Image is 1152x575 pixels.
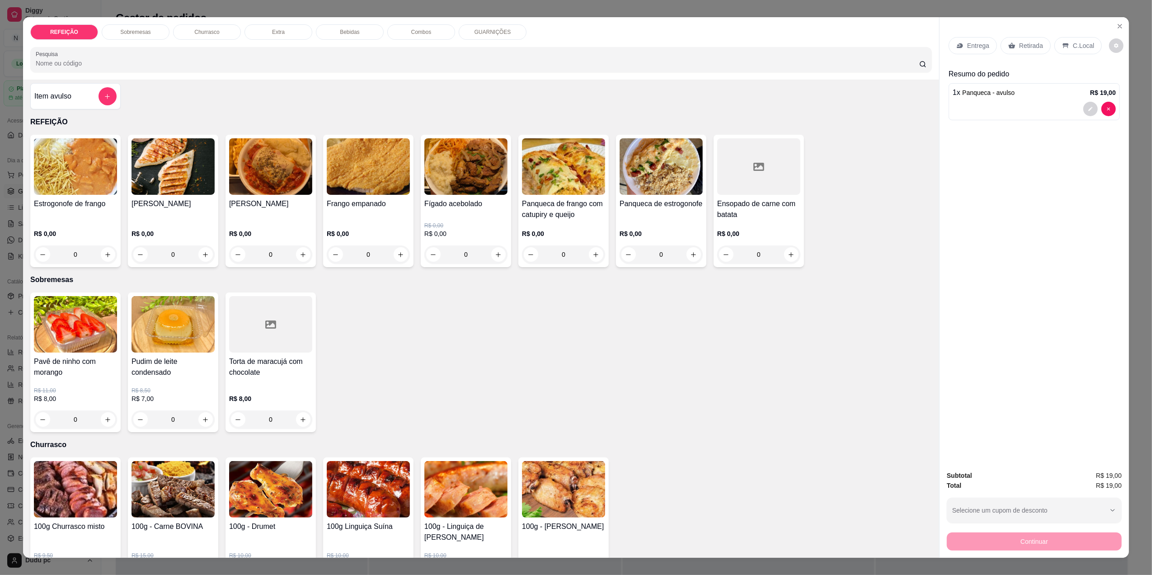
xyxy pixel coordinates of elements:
[99,87,117,105] button: add-separate-item
[327,198,410,209] h4: Frango empanado
[1113,19,1127,33] button: Close
[522,521,605,532] h4: 100g - [PERSON_NAME]
[327,552,410,559] p: R$ 10,00
[34,229,117,238] p: R$ 0,00
[424,229,508,238] p: R$ 0,00
[132,552,215,559] p: R$ 15,00
[132,229,215,238] p: R$ 0,00
[1101,102,1116,116] button: decrease-product-quantity
[132,138,215,195] img: product-image
[424,138,508,195] img: product-image
[327,138,410,195] img: product-image
[30,117,932,127] p: REFEIÇÃO
[198,412,213,427] button: increase-product-quantity
[522,138,605,195] img: product-image
[967,41,989,50] p: Entrega
[34,296,117,353] img: product-image
[620,138,703,195] img: product-image
[327,461,410,518] img: product-image
[522,229,605,238] p: R$ 0,00
[949,69,1120,80] p: Resumo do pedido
[1019,41,1043,50] p: Retirada
[50,28,78,36] p: REFEIÇÃO
[1083,102,1098,116] button: decrease-product-quantity
[34,461,117,518] img: product-image
[36,412,50,427] button: decrease-product-quantity
[229,521,312,532] h4: 100g - Drumet
[327,521,410,532] h4: 100g Linguiça Suína
[229,198,312,209] h4: [PERSON_NAME]
[620,229,703,238] p: R$ 0,00
[229,461,312,518] img: product-image
[132,198,215,209] h4: [PERSON_NAME]
[30,439,932,450] p: Churrasco
[36,50,61,58] label: Pesquisa
[953,87,1015,98] p: 1 x
[34,394,117,403] p: R$ 8,00
[947,482,961,489] strong: Total
[132,296,215,353] img: product-image
[947,472,972,479] strong: Subtotal
[132,521,215,532] h4: 100g - Carne BOVINA
[1109,38,1124,53] button: decrease-product-quantity
[101,412,115,427] button: increase-product-quantity
[1096,481,1122,490] span: R$ 19,00
[717,198,800,220] h4: Ensopado de carne com batata
[34,521,117,532] h4: 100g Churrasco misto
[424,461,508,518] img: product-image
[1073,41,1094,50] p: C.Local
[522,198,605,220] h4: Panqueca de frango com catupiry e queijo
[340,28,359,36] p: Bebidas
[717,229,800,238] p: R$ 0,00
[229,229,312,238] p: R$ 0,00
[424,222,508,229] p: R$ 0,00
[229,552,312,559] p: R$ 10,00
[34,91,71,102] h4: Item avulso
[424,521,508,543] h4: 100g - Linguiça de [PERSON_NAME]
[34,552,117,559] p: R$ 9,50
[424,198,508,209] h4: Fígado acebolado
[34,198,117,209] h4: Estrogonofe de frango
[229,138,312,195] img: product-image
[36,59,919,68] input: Pesquisa
[132,387,215,394] p: R$ 8,50
[30,274,932,285] p: Sobremesas
[296,412,310,427] button: increase-product-quantity
[229,394,312,403] p: R$ 8,00
[132,394,215,403] p: R$ 7,00
[34,356,117,378] h4: Pavê de ninho com morango
[120,28,150,36] p: Sobremesas
[34,138,117,195] img: product-image
[947,498,1122,523] button: Selecione um cupom de desconto
[272,28,285,36] p: Extra
[1096,471,1122,481] span: R$ 19,00
[411,28,432,36] p: Combos
[132,356,215,378] h4: Pudim de leite condensado
[34,387,117,394] p: R$ 11,00
[620,198,703,209] h4: Panqueca de estrogonofe
[133,412,148,427] button: decrease-product-quantity
[132,461,215,518] img: product-image
[327,229,410,238] p: R$ 0,00
[522,461,605,518] img: product-image
[231,412,245,427] button: decrease-product-quantity
[194,28,219,36] p: Churrasco
[475,28,511,36] p: GUARNIÇÕES
[229,356,312,378] h4: Torta de maracujá com chocolate
[962,89,1015,96] span: Panqueca - avulso
[1090,88,1116,97] p: R$ 19,00
[424,552,508,559] p: R$ 10,00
